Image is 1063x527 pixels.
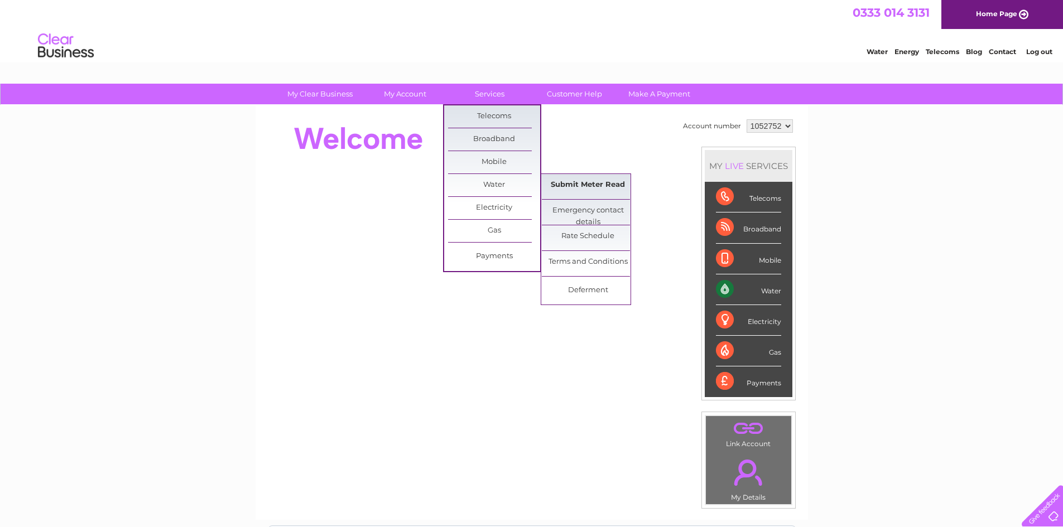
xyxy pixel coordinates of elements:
[444,84,536,104] a: Services
[926,47,959,56] a: Telecoms
[448,220,540,242] a: Gas
[448,197,540,219] a: Electricity
[709,419,788,438] a: .
[716,244,781,274] div: Mobile
[716,182,781,212] div: Telecoms
[716,336,781,366] div: Gas
[966,47,982,56] a: Blog
[448,245,540,268] a: Payments
[716,274,781,305] div: Water
[716,212,781,243] div: Broadband
[723,161,746,171] div: LIVE
[705,150,792,182] div: MY SERVICES
[448,128,540,151] a: Broadband
[542,279,634,302] a: Deferment
[705,415,792,451] td: Link Account
[894,47,919,56] a: Energy
[709,453,788,492] a: .
[448,151,540,173] a: Mobile
[716,366,781,397] div: Payments
[528,84,621,104] a: Customer Help
[542,174,634,196] a: Submit Meter Read
[37,29,94,63] img: logo.png
[716,305,781,336] div: Electricity
[705,450,792,505] td: My Details
[680,117,744,136] td: Account number
[448,174,540,196] a: Water
[853,6,930,20] a: 0333 014 3131
[542,225,634,248] a: Rate Schedule
[613,84,705,104] a: Make A Payment
[268,6,796,54] div: Clear Business is a trading name of Verastar Limited (registered in [GEOGRAPHIC_DATA] No. 3667643...
[1026,47,1052,56] a: Log out
[542,200,634,222] a: Emergency contact details
[359,84,451,104] a: My Account
[867,47,888,56] a: Water
[989,47,1016,56] a: Contact
[448,105,540,128] a: Telecoms
[542,251,634,273] a: Terms and Conditions
[274,84,366,104] a: My Clear Business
